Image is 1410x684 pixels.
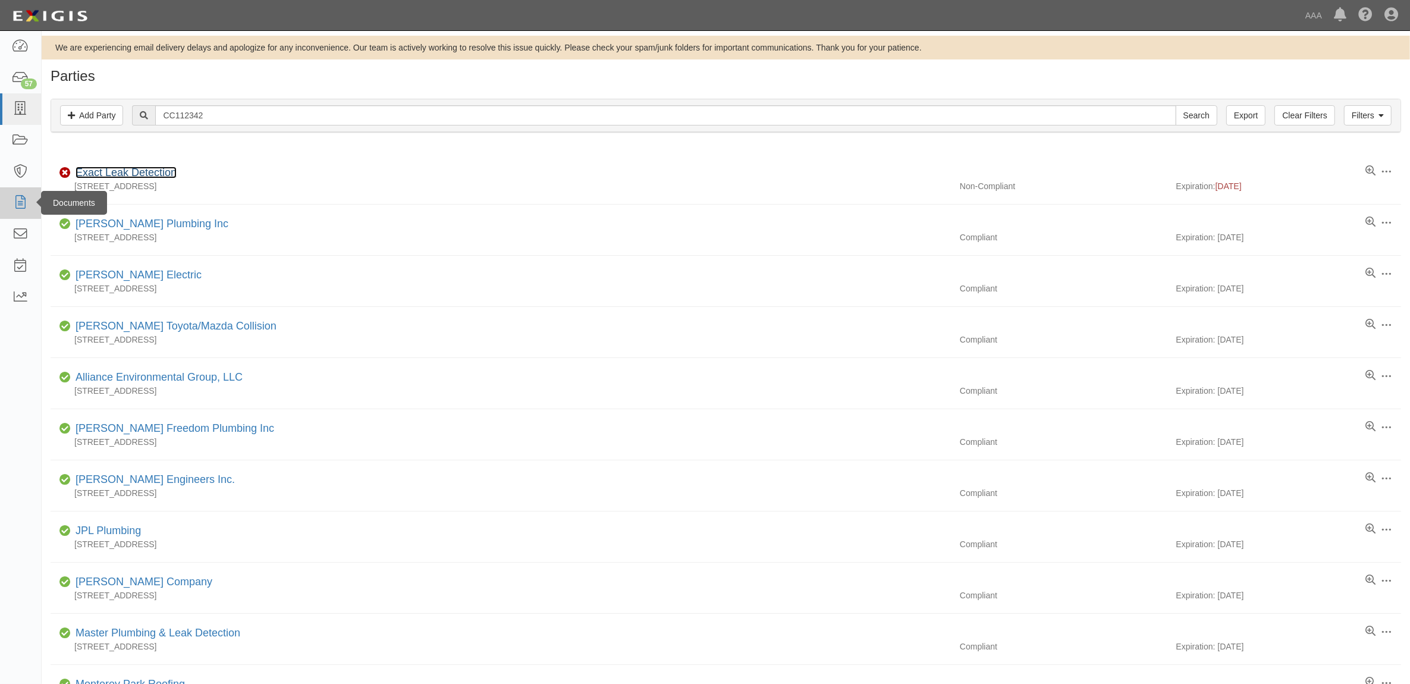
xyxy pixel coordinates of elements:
div: Majd Miran Company [71,575,212,590]
input: Search [1176,105,1217,125]
i: Compliant [59,476,71,484]
a: [PERSON_NAME] Toyota/Mazda Collision [76,320,277,332]
i: Compliant [59,220,71,228]
div: Garrett Electric [71,268,202,283]
div: Expiration: [DATE] [1176,487,1402,499]
a: View results summary [1365,370,1376,382]
a: Add Party [60,105,123,125]
div: Compliant [951,231,1176,243]
div: Alliance Environmental Group, LLC [71,370,243,385]
div: [STREET_ADDRESS] [51,538,951,550]
i: Compliant [59,629,71,638]
div: [STREET_ADDRESS] [51,487,951,499]
div: Expiration: [DATE] [1176,231,1402,243]
i: Compliant [59,425,71,433]
a: Filters [1344,105,1392,125]
div: Expiration: [DATE] [1176,589,1402,601]
div: [STREET_ADDRESS] [51,385,951,397]
div: Compliant [951,283,1176,294]
div: Expiration: [DATE] [1176,641,1402,652]
div: JPL Plumbing [71,523,141,539]
div: Expiration: [DATE] [1176,334,1402,346]
a: [PERSON_NAME] Engineers Inc. [76,473,235,485]
div: Exact Leak Detection [71,165,177,181]
div: Expiration: [1176,180,1402,192]
div: Compliant [951,538,1176,550]
div: [STREET_ADDRESS] [51,589,951,601]
div: [STREET_ADDRESS] [51,283,951,294]
a: JPL Plumbing [76,525,141,536]
a: [PERSON_NAME] Plumbing Inc [76,218,228,230]
a: Clear Filters [1274,105,1334,125]
div: Compliant [951,436,1176,448]
i: Help Center - Complianz [1358,8,1373,23]
h1: Parties [51,68,1401,84]
div: Expiration: [DATE] [1176,436,1402,448]
i: Compliant [59,374,71,382]
div: Jacot Plumbing Inc [71,217,228,232]
div: Expiration: [DATE] [1176,538,1402,550]
a: Export [1226,105,1265,125]
div: Expiration: [DATE] [1176,385,1402,397]
div: Compliant [951,385,1176,397]
a: View results summary [1365,217,1376,228]
a: View results summary [1365,575,1376,586]
div: Compliant [951,589,1176,601]
i: Compliant [59,322,71,331]
div: [STREET_ADDRESS] [51,180,951,192]
div: Documents [41,191,107,215]
img: logo-5460c22ac91f19d4615b14bd174203de0afe785f0fc80cf4dbbc73dc1793850b.png [9,5,91,27]
a: View results summary [1365,319,1376,331]
div: Compliant [951,487,1176,499]
div: [STREET_ADDRESS] [51,334,951,346]
a: Master Plumbing & Leak Detection [76,627,240,639]
div: 57 [21,79,37,89]
div: Compliant [951,641,1176,652]
a: Exact Leak Detection [76,167,177,178]
div: [STREET_ADDRESS] [51,436,951,448]
div: Non-Compliant [951,180,1176,192]
i: Compliant [59,578,71,586]
a: AAA [1299,4,1328,27]
a: View results summary [1365,472,1376,484]
a: [PERSON_NAME] Company [76,576,212,588]
i: Compliant [59,527,71,535]
div: [STREET_ADDRESS] [51,231,951,243]
div: Compliant [951,334,1176,346]
i: Compliant [59,271,71,280]
div: Dymek's Freedom Plumbing Inc [71,421,274,437]
a: [PERSON_NAME] Freedom Plumbing Inc [76,422,274,434]
div: [STREET_ADDRESS] [51,641,951,652]
div: Expiration: [DATE] [1176,283,1402,294]
a: View results summary [1365,268,1376,280]
i: Non-Compliant [59,169,71,177]
a: View results summary [1365,421,1376,433]
div: We are experiencing email delivery delays and apologize for any inconvenience. Our team is active... [42,42,1410,54]
a: View results summary [1365,165,1376,177]
input: Search [155,105,1176,125]
div: Gullo Toyota/Mazda Collision [71,319,277,334]
a: Alliance Environmental Group, LLC [76,371,243,383]
div: Garrett Engineers Inc. [71,472,235,488]
span: [DATE] [1216,181,1242,191]
a: View results summary [1365,523,1376,535]
a: View results summary [1365,626,1376,638]
a: [PERSON_NAME] Electric [76,269,202,281]
div: Master Plumbing & Leak Detection [71,626,240,641]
